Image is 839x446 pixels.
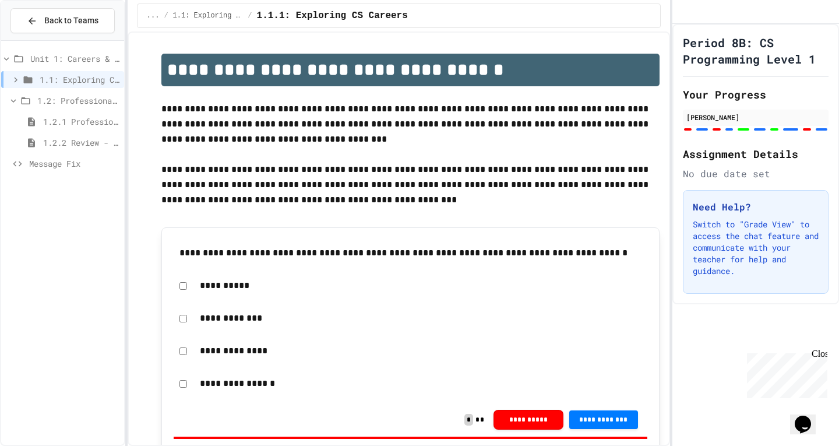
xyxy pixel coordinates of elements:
[742,349,827,398] iframe: chat widget
[44,15,98,27] span: Back to Teams
[248,11,252,20] span: /
[30,52,119,65] span: Unit 1: Careers & Professionalism
[5,5,80,74] div: Chat with us now!Close
[29,157,119,170] span: Message Fix
[790,399,827,434] iframe: chat widget
[686,112,825,122] div: [PERSON_NAME]
[683,167,829,181] div: No due date set
[693,200,819,214] h3: Need Help?
[37,94,119,107] span: 1.2: Professional Communication
[10,8,115,33] button: Back to Teams
[693,219,819,277] p: Switch to "Grade View" to access the chat feature and communicate with your teacher for help and ...
[40,73,119,86] span: 1.1: Exploring CS Careers
[173,11,244,20] span: 1.1: Exploring CS Careers
[683,146,829,162] h2: Assignment Details
[683,86,829,103] h2: Your Progress
[683,34,829,67] h1: Period 8B: CS Programming Level 1
[147,11,160,20] span: ...
[43,136,119,149] span: 1.2.2 Review - Professional Communication
[43,115,119,128] span: 1.2.1 Professional Communication
[164,11,168,20] span: /
[257,9,408,23] span: 1.1.1: Exploring CS Careers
